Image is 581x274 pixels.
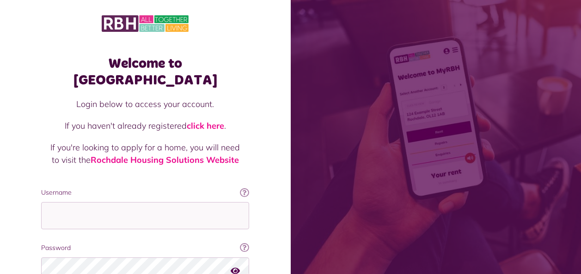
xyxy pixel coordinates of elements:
a: click here [187,120,224,131]
p: If you're looking to apply for a home, you will need to visit the [50,141,240,166]
p: If you haven't already registered . [50,119,240,132]
label: Username [41,188,249,197]
h1: Welcome to [GEOGRAPHIC_DATA] [41,55,249,89]
label: Password [41,243,249,253]
img: MyRBH [102,14,189,33]
a: Rochdale Housing Solutions Website [91,155,239,165]
p: Login below to access your account. [50,98,240,110]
